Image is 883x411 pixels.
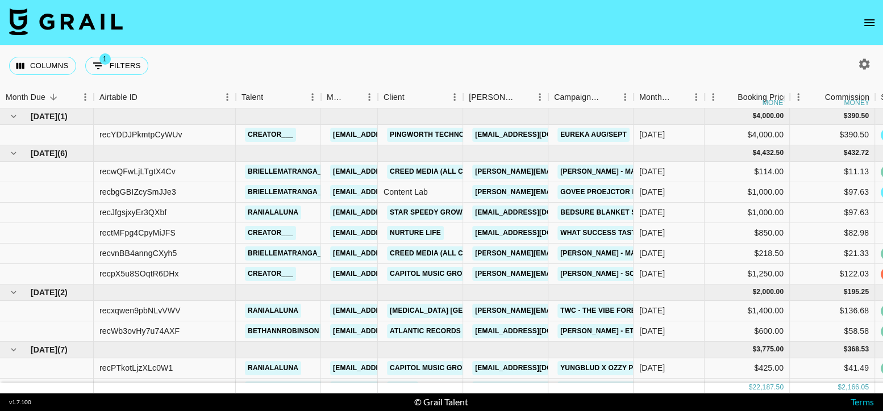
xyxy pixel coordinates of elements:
span: ( 7 ) [57,344,68,355]
a: creator___ [245,226,296,240]
div: Airtable ID [99,86,138,108]
div: Talent [241,86,263,108]
div: $1,250.00 [705,264,790,284]
div: $550.00 [705,379,790,399]
div: $136.68 [790,301,875,321]
div: recPTkotLjzXLc0W1 [99,362,173,374]
a: [PERSON_NAME] - Make A Baby [557,165,676,179]
a: [EMAIL_ADDRESS][DOMAIN_NAME] [472,324,599,338]
button: Sort [722,89,738,105]
div: $97.63 [790,203,875,223]
a: Creed Media (All Campaigns) [387,165,505,179]
a: Eureka Aug/Sept [557,128,630,142]
div: Manager [321,86,378,108]
div: Campaign (Type) [548,86,634,108]
a: Bedsure Blanket September [557,205,677,220]
a: Capitol Music Group [387,361,474,375]
a: [EMAIL_ADDRESS][DOMAIN_NAME] [330,267,457,281]
div: $ [844,287,848,297]
button: Show filters [85,57,148,75]
button: Sort [601,89,617,105]
button: open drawer [858,11,881,34]
a: [EMAIL_ADDRESS][DOMAIN_NAME] [330,226,457,240]
div: recwQFwLjLTgtX4Cv [99,166,176,177]
div: Sep '25 [639,248,665,259]
div: $390.50 [790,125,875,145]
div: Manager [327,86,345,108]
div: $41.49 [790,358,875,379]
button: Menu [790,89,807,106]
a: Gold - [PERSON_NAME] [557,381,648,396]
div: $ [844,345,848,354]
div: Sep '25 [639,166,665,177]
div: $4,000.00 [705,125,790,145]
a: [MEDICAL_DATA] [GEOGRAPHIC_DATA] [387,304,527,318]
a: Creed Media (All Campaigns) [387,246,505,261]
div: Jul '25 [639,362,665,374]
a: ranialaluna [245,361,301,375]
div: $ [748,383,752,392]
a: briellematranga_ [245,165,324,179]
a: Round [387,381,418,396]
div: recxqwen9pbNLvVWV [99,305,181,316]
div: Month Due [639,86,672,108]
a: ranialaluna [245,205,301,220]
a: briellematranga_ [245,246,324,261]
div: Client [378,86,463,108]
a: [EMAIL_ADDRESS][DOMAIN_NAME] [330,246,457,261]
a: Nurture Life [387,226,444,240]
a: [PERSON_NAME][EMAIL_ADDRESS][DOMAIN_NAME] [472,165,657,179]
div: $122.03 [790,264,875,284]
button: Sort [672,89,688,105]
a: Govee Proejctor Light [557,185,656,199]
div: recbgGBIZcySmJJe3 [99,186,176,198]
button: Sort [405,89,420,105]
div: Sep '25 [639,207,665,218]
a: bethannrobinson [245,381,322,396]
div: Aug '25 [639,305,665,316]
a: bethannrobinson [245,324,322,338]
a: [PERSON_NAME] - Eternity [557,324,662,338]
button: Menu [531,89,548,106]
div: money [844,99,869,106]
div: Sep '25 [639,186,665,198]
div: $21.33 [790,244,875,264]
div: $ [844,148,848,158]
div: $ [752,287,756,297]
div: $ [844,111,848,121]
div: Campaign (Type) [554,86,601,108]
div: 368.53 [847,345,869,354]
a: Terms [851,396,874,407]
a: [PERSON_NAME] - Something In The Heavens [557,267,730,281]
button: Menu [304,89,321,106]
div: Commission [824,86,869,108]
a: [EMAIL_ADDRESS][DOMAIN_NAME] [330,165,457,179]
div: $97.63 [790,182,875,203]
a: STAR SPEEDY GROWTH HK LIMITED [387,205,517,220]
a: creator___ [245,267,296,281]
a: [PERSON_NAME] - Make A Baby [557,246,676,261]
span: ( 2 ) [57,287,68,298]
span: [DATE] [31,287,57,298]
button: Select columns [9,57,76,75]
div: $114.00 [705,162,790,182]
button: Menu [77,89,94,106]
span: [DATE] [31,111,57,122]
a: [EMAIL_ADDRESS][DOMAIN_NAME] [330,128,457,142]
div: money [763,99,788,106]
div: 432.72 [847,148,869,158]
div: Sep '25 [639,227,665,238]
button: Menu [617,89,634,106]
div: recYDDJPkmtpCyWUv [99,129,182,140]
span: ( 6 ) [57,148,68,159]
div: $1,000.00 [705,182,790,203]
div: 4,000.00 [756,111,784,121]
a: Yungblud x Ozzy Promo [557,361,657,375]
div: Content Lab [378,182,463,203]
div: $ [752,345,756,354]
div: $218.50 [705,244,790,264]
a: [EMAIL_ADDRESS][DOMAIN_NAME] [330,304,457,318]
div: rectMFpg4CpyMiJFS [99,227,176,238]
button: Sort [263,89,279,105]
button: Sort [809,89,824,105]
